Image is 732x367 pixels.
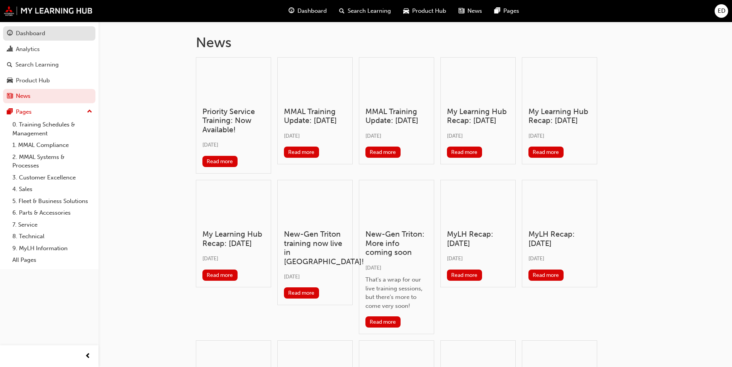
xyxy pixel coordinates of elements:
a: My Learning Hub Recap: [DATE][DATE]Read more [522,57,597,165]
span: [DATE] [284,133,300,139]
div: Analytics [16,45,40,54]
span: car-icon [7,77,13,84]
span: car-icon [403,6,409,16]
a: 1. MMAL Compliance [9,139,95,151]
div: Product Hub [16,76,50,85]
a: MMAL Training Update: [DATE][DATE]Read more [277,57,353,165]
a: 2. MMAL Systems & Processes [9,151,95,172]
span: [DATE] [284,273,300,280]
span: [DATE] [365,133,381,139]
a: car-iconProduct Hub [397,3,452,19]
h3: My Learning Hub Recap: [DATE] [447,107,509,125]
a: Priority Service Training: Now Available![DATE]Read more [196,57,271,174]
span: News [467,7,482,15]
button: Pages [3,105,95,119]
a: Search Learning [3,58,95,72]
a: search-iconSearch Learning [333,3,397,19]
span: news-icon [7,93,13,100]
a: New-Gen Triton training now live in [GEOGRAPHIC_DATA]![DATE]Read more [277,180,353,306]
span: prev-icon [85,352,91,361]
span: [DATE] [528,255,544,262]
span: Dashboard [297,7,327,15]
a: MMAL Training Update: [DATE][DATE]Read more [359,57,434,165]
h3: My Learning Hub Recap: [DATE] [528,107,591,125]
a: 4. Sales [9,183,95,195]
button: Read more [202,270,238,281]
h3: MyLH Recap: [DATE] [447,230,509,248]
button: Read more [365,147,401,158]
h3: New-Gen Triton: More info coming soon [365,230,428,257]
a: MyLH Recap: [DATE][DATE]Read more [522,180,597,287]
a: guage-iconDashboard [282,3,333,19]
a: MyLH Recap: [DATE][DATE]Read more [440,180,516,287]
a: Product Hub [3,73,95,88]
a: Dashboard [3,26,95,41]
span: Search Learning [348,7,391,15]
h3: My Learning Hub Recap: [DATE] [202,230,265,248]
button: DashboardAnalyticsSearch LearningProduct HubNews [3,25,95,105]
button: Read more [284,287,319,299]
button: Read more [528,270,564,281]
div: Dashboard [16,29,45,38]
h1: News [196,34,635,51]
span: [DATE] [528,133,544,139]
span: news-icon [459,6,464,16]
button: Read more [528,147,564,158]
a: pages-iconPages [488,3,525,19]
a: 8. Technical [9,230,95,242]
h3: New-Gen Triton training now live in [GEOGRAPHIC_DATA]! [284,230,346,266]
span: [DATE] [202,142,218,148]
span: [DATE] [202,255,218,262]
a: 7. Service [9,219,95,231]
div: That's a wrap for our live training sessions, but there's more to come very soon! [365,275,428,310]
span: search-icon [7,61,12,68]
a: news-iconNews [452,3,488,19]
div: Pages [16,108,32,116]
h3: MyLH Recap: [DATE] [528,230,591,248]
h3: MMAL Training Update: [DATE] [365,107,428,125]
span: [DATE] [365,265,381,271]
span: guage-icon [289,6,294,16]
a: All Pages [9,254,95,266]
a: New-Gen Triton: More info coming soon[DATE]That's a wrap for our live training sessions, but ther... [359,180,434,334]
span: [DATE] [447,255,463,262]
a: News [3,89,95,103]
span: [DATE] [447,133,463,139]
h3: Priority Service Training: Now Available! [202,107,265,134]
a: 0. Training Schedules & Management [9,119,95,139]
button: ED [715,4,728,18]
div: Search Learning [15,60,59,69]
button: Read more [365,316,401,328]
button: Read more [202,156,238,167]
span: pages-icon [7,109,13,116]
a: Analytics [3,42,95,56]
a: 5. Fleet & Business Solutions [9,195,95,207]
a: My Learning Hub Recap: [DATE][DATE]Read more [196,180,271,287]
span: guage-icon [7,30,13,37]
button: Read more [447,147,482,158]
span: search-icon [339,6,345,16]
span: Product Hub [412,7,446,15]
span: up-icon [87,107,92,117]
img: mmal [4,6,93,16]
button: Read more [284,147,319,158]
span: ED [718,7,725,15]
a: 9. MyLH Information [9,242,95,254]
a: 3. Customer Excellence [9,172,95,184]
button: Read more [447,270,482,281]
span: Pages [503,7,519,15]
h3: MMAL Training Update: [DATE] [284,107,346,125]
span: chart-icon [7,46,13,53]
a: My Learning Hub Recap: [DATE][DATE]Read more [440,57,516,165]
span: pages-icon [494,6,500,16]
a: 6. Parts & Accessories [9,207,95,219]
